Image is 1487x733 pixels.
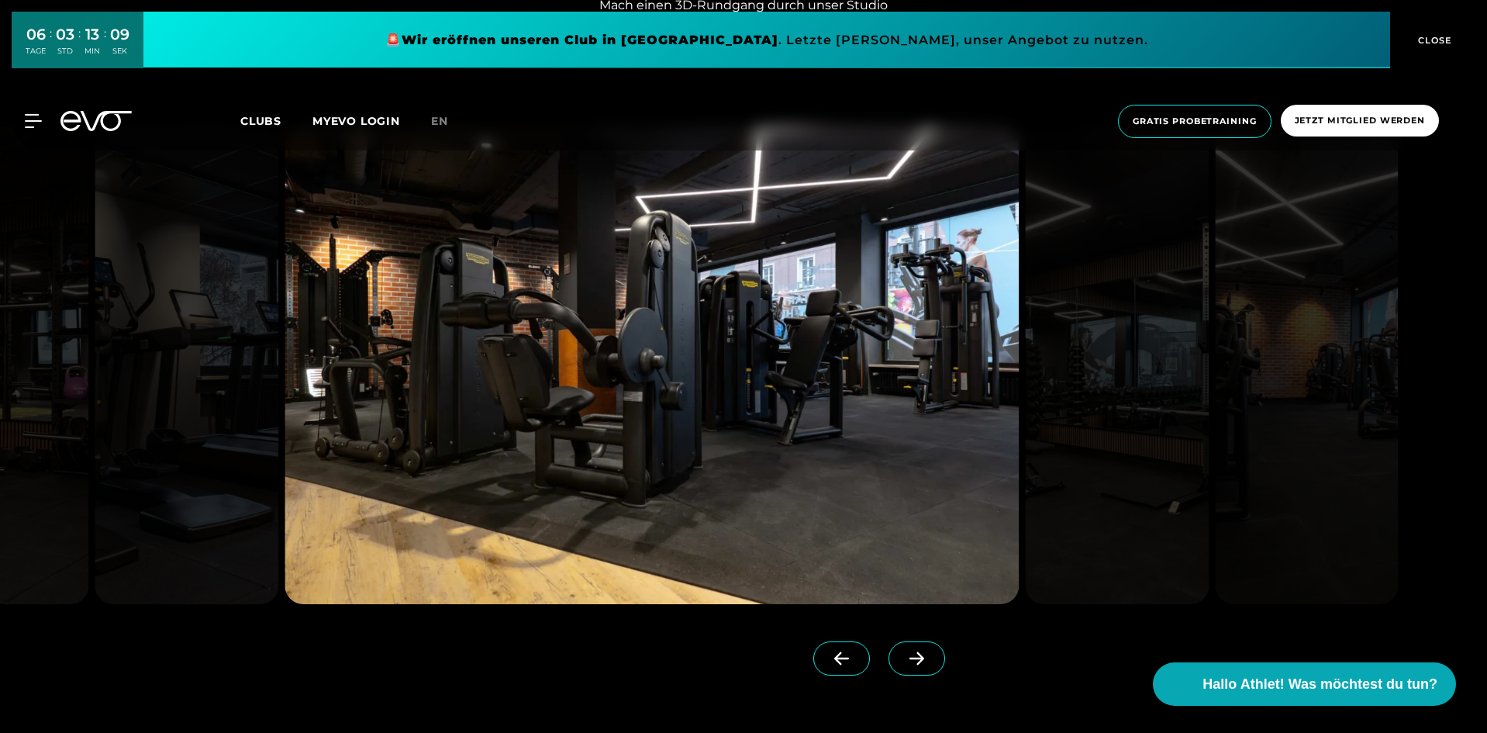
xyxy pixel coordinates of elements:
span: CLOSE [1414,33,1452,47]
a: MYEVO LOGIN [312,114,400,128]
button: CLOSE [1390,12,1475,68]
div: MIN [85,46,100,57]
div: 03 [56,23,74,46]
div: : [104,25,106,66]
a: Gratis Probetraining [1113,105,1276,138]
div: SEK [110,46,129,57]
div: TAGE [26,46,46,57]
div: STD [56,46,74,57]
span: Hallo Athlet! Was möchtest du tun? [1202,674,1437,695]
img: evofitness [1215,126,1399,604]
span: en [431,114,448,128]
div: 09 [110,23,129,46]
a: en [431,112,467,130]
div: 13 [85,23,100,46]
span: Gratis Probetraining [1133,115,1257,128]
a: Clubs [240,113,312,128]
div: 06 [26,23,46,46]
img: evofitness [285,126,1019,604]
span: Clubs [240,114,281,128]
div: : [78,25,81,66]
img: evofitness [95,126,278,604]
div: : [50,25,52,66]
span: Jetzt Mitglied werden [1295,114,1425,127]
img: evofitness [1025,126,1209,604]
a: Jetzt Mitglied werden [1276,105,1444,138]
button: Hallo Athlet! Was möchtest du tun? [1153,662,1456,706]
